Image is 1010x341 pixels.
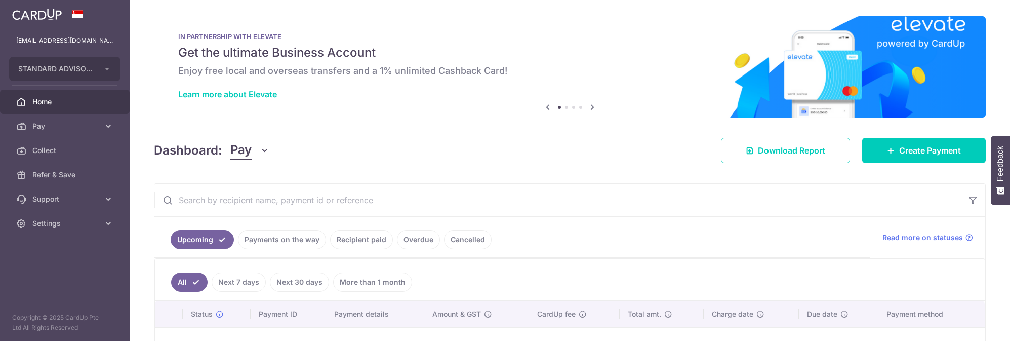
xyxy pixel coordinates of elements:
span: Pay [230,141,252,160]
span: Pay [32,121,99,131]
th: Payment ID [251,301,326,327]
p: IN PARTNERSHIP WITH ELEVATE [178,32,961,41]
a: Download Report [721,138,850,163]
a: Cancelled [444,230,492,249]
span: Settings [32,218,99,229]
a: Next 30 days [270,273,329,292]
img: CardUp [12,8,62,20]
th: Payment method [878,301,985,327]
span: Download Report [758,144,825,157]
span: Refer & Save [32,170,99,180]
span: Create Payment [899,144,961,157]
span: Total amt. [628,309,661,319]
h5: Get the ultimate Business Account [178,45,961,61]
th: Payment details [326,301,424,327]
span: Support [32,194,99,204]
a: Read more on statuses [882,233,973,243]
button: Pay [230,141,269,160]
a: All [171,273,208,292]
button: STANDARD ADVISORY PTE. LTD. [9,57,120,81]
span: CardUp fee [537,309,576,319]
span: Collect [32,145,99,156]
input: Search by recipient name, payment id or reference [154,184,961,216]
a: Recipient paid [330,230,393,249]
h4: Dashboard: [154,141,222,160]
span: Amount & GST [432,309,481,319]
a: Upcoming [171,230,234,249]
button: Feedback - Show survey [991,136,1010,205]
span: STANDARD ADVISORY PTE. LTD. [18,64,93,74]
a: Payments on the way [238,230,326,249]
a: Create Payment [862,138,986,163]
img: Renovation banner [154,16,986,118]
a: Next 7 days [212,273,266,292]
h6: Enjoy free local and overseas transfers and a 1% unlimited Cashback Card! [178,65,961,77]
a: More than 1 month [333,273,412,292]
span: Status [191,309,213,319]
span: Due date [807,309,837,319]
a: Learn more about Elevate [178,89,277,99]
p: [EMAIL_ADDRESS][DOMAIN_NAME] [16,35,113,46]
span: Home [32,97,99,107]
span: Feedback [996,146,1005,181]
span: Read more on statuses [882,233,963,243]
span: Charge date [712,309,753,319]
a: Overdue [397,230,440,249]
